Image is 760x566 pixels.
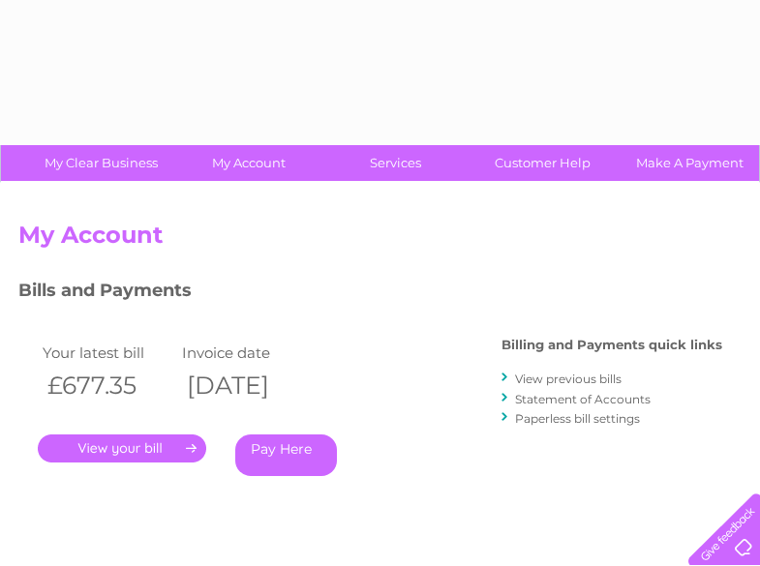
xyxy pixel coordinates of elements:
th: [DATE] [177,366,317,405]
td: Your latest bill [38,340,177,366]
a: Statement of Accounts [515,392,651,406]
a: My Account [168,145,328,181]
a: Paperless bill settings [515,411,640,426]
a: Customer Help [463,145,623,181]
a: View previous bills [515,372,622,386]
a: My Clear Business [21,145,181,181]
h4: Billing and Payments quick links [502,338,722,352]
th: £677.35 [38,366,177,405]
td: Invoice date [177,340,317,366]
h3: Bills and Payments [18,277,722,311]
a: Pay Here [235,434,337,476]
a: . [38,434,206,462]
a: Services [316,145,475,181]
